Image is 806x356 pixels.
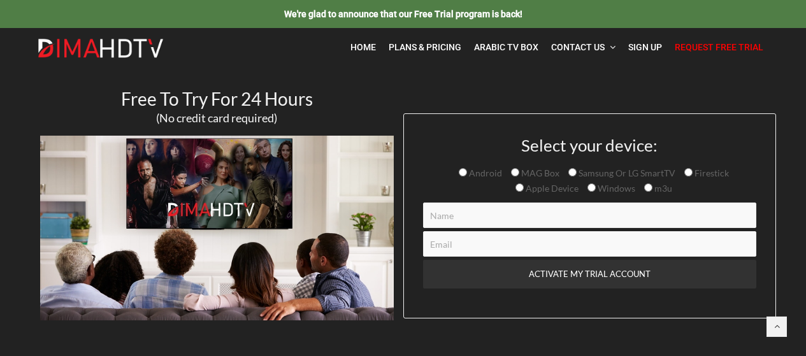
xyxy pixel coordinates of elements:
span: Plans & Pricing [389,42,461,52]
a: Arabic TV Box [468,34,545,61]
input: ACTIVATE MY TRIAL ACCOUNT [423,260,756,288]
span: Contact Us [551,42,605,52]
a: Back to top [766,317,787,337]
span: Samsung Or LG SmartTV [577,167,675,178]
a: We're glad to announce that our Free Trial program is back! [284,8,522,19]
input: Name [423,203,756,228]
input: Firestick [684,168,693,176]
span: Home [350,42,376,52]
input: Samsung Or LG SmartTV [568,168,577,176]
input: Android [459,168,467,176]
span: Android [467,167,502,178]
a: Request Free Trial [668,34,770,61]
span: m3u [652,183,672,194]
span: Free To Try For 24 Hours [121,88,313,110]
span: Select your device: [521,135,658,155]
span: MAG Box [519,167,559,178]
a: Plans & Pricing [382,34,468,61]
a: Home [344,34,382,61]
span: Arabic TV Box [474,42,538,52]
input: MAG Box [511,168,519,176]
input: Windows [587,183,596,192]
img: Dima HDTV [37,38,164,59]
input: Email [423,231,756,257]
a: Contact Us [545,34,622,61]
span: Apple Device [524,183,579,194]
form: Contact form [414,136,766,318]
span: Sign Up [628,42,662,52]
span: Request Free Trial [675,42,763,52]
span: Firestick [693,167,729,178]
input: Apple Device [515,183,524,192]
a: Sign Up [622,34,668,61]
span: (No credit card required) [156,111,277,125]
span: We're glad to announce that our Free Trial program is back! [284,9,522,19]
span: Windows [596,183,635,194]
input: m3u [644,183,652,192]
